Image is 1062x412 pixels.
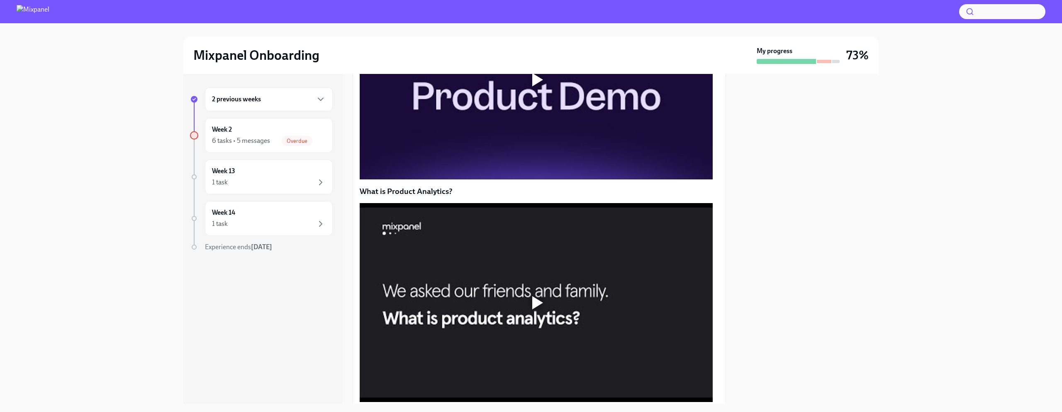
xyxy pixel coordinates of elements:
[282,138,312,144] span: Overdue
[757,47,792,56] strong: My progress
[190,118,333,153] a: Week 26 tasks • 5 messagesOverdue
[846,48,869,63] h3: 73%
[205,87,333,111] div: 2 previous weeks
[212,95,261,104] h6: 2 previous weeks
[190,201,333,236] a: Week 141 task
[212,219,228,228] div: 1 task
[17,5,49,18] img: Mixpanel
[251,243,272,251] strong: [DATE]
[190,159,333,194] a: Week 131 task
[212,136,270,145] div: 6 tasks • 5 messages
[212,167,235,176] h6: Week 13
[212,208,235,217] h6: Week 14
[193,47,319,64] h2: Mixpanel Onboarding
[360,186,719,197] p: What is Product Analytics?
[205,243,272,251] span: Experience ends
[212,125,232,134] h6: Week 2
[212,178,228,187] div: 1 task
